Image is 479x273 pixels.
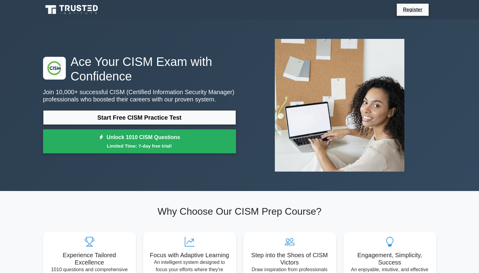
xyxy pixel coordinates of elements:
h5: Engagement, Simplicity, Success [348,251,431,266]
p: Join 10,000+ successful CISM (Certified Information Security Manager) professionals who boosted t... [43,88,236,103]
small: Limited Time: 7-day free trial! [51,142,228,149]
a: Start Free CISM Practice Test [43,110,236,125]
a: Register [399,6,426,13]
h1: Ace Your CISM Exam with Confidence [43,54,236,84]
h5: Experience Tailored Excellence [48,251,131,266]
h5: Focus with Adaptive Learning [148,251,231,259]
a: Unlock 1010 CISM QuestionsLimited Time: 7-day free trial! [43,129,236,154]
h2: Why Choose Our CISM Prep Course? [43,206,436,217]
h5: Step into the Shoes of CISM Victors [248,251,331,266]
